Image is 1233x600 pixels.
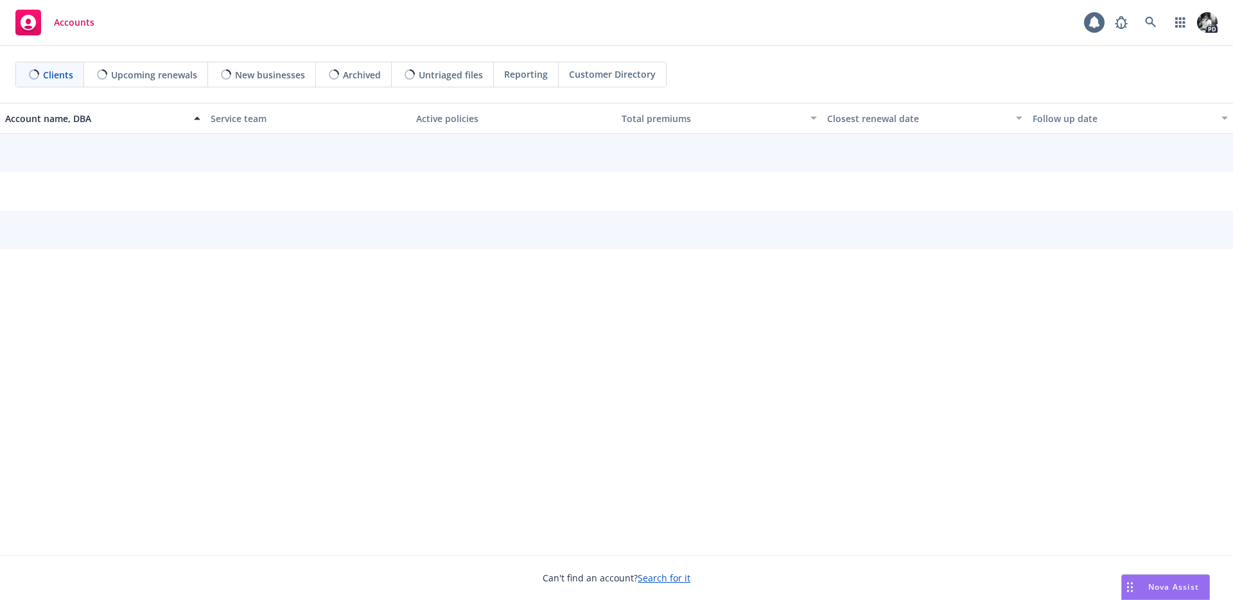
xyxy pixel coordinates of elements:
button: Active policies [411,103,616,134]
span: Nova Assist [1148,581,1199,592]
div: Active policies [416,112,611,125]
span: Upcoming renewals [111,68,197,82]
span: Customer Directory [569,67,656,81]
span: Archived [343,68,381,82]
span: Accounts [54,17,94,28]
div: Account name, DBA [5,112,186,125]
span: Can't find an account? [543,571,690,585]
img: photo [1197,12,1218,33]
div: Total premiums [622,112,803,125]
button: Nova Assist [1121,574,1210,600]
span: Clients [43,68,73,82]
button: Follow up date [1027,103,1233,134]
button: Closest renewal date [822,103,1027,134]
span: Reporting [504,67,548,81]
a: Switch app [1167,10,1193,35]
button: Service team [205,103,411,134]
a: Report a Bug [1108,10,1134,35]
span: Untriaged files [419,68,483,82]
a: Accounts [10,4,100,40]
div: Drag to move [1122,575,1138,599]
div: Service team [211,112,406,125]
span: New businesses [235,68,305,82]
button: Total premiums [616,103,822,134]
div: Follow up date [1033,112,1214,125]
a: Search [1138,10,1164,35]
div: Closest renewal date [827,112,1008,125]
a: Search for it [638,572,690,584]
